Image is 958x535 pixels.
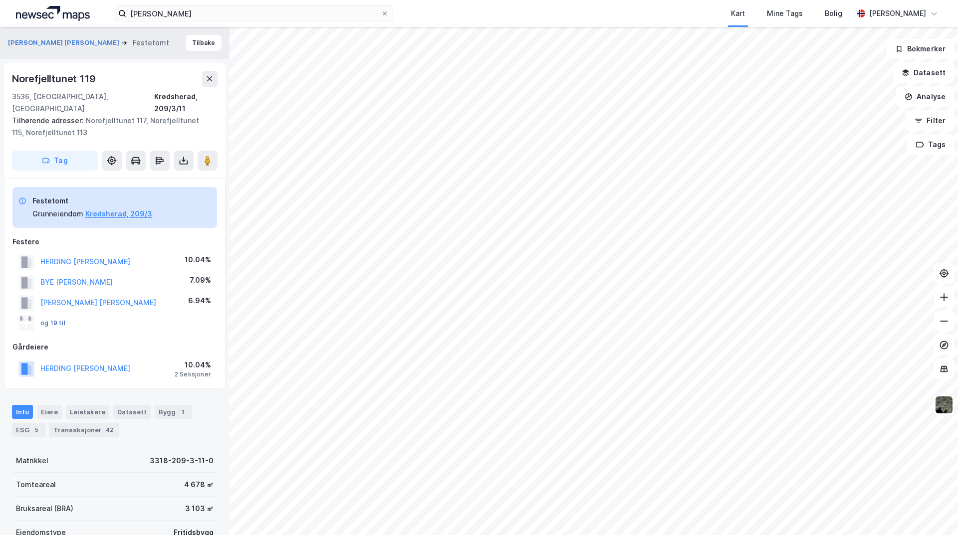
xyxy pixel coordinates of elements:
[185,503,214,515] div: 3 103 ㎡
[85,208,152,220] button: Krødsherad, 209/3
[190,274,211,286] div: 7.09%
[37,405,62,419] div: Eiere
[154,91,218,115] div: Krødsherad, 209/3/11
[16,455,48,467] div: Matrikkel
[908,135,954,155] button: Tags
[175,359,211,371] div: 10.04%
[908,487,958,535] iframe: Chat Widget
[935,395,954,414] img: 9k=
[16,6,90,21] img: logo.a4113a55bc3d86da70a041830d287a7e.svg
[113,405,151,419] div: Datasett
[31,425,41,435] div: 5
[906,111,954,131] button: Filter
[66,405,109,419] div: Leietakere
[175,370,211,378] div: 2 Seksjoner
[8,38,121,48] button: [PERSON_NAME] [PERSON_NAME]
[12,115,210,139] div: Norefjelltunet 117, Norefjelltunet 115, Norefjelltunet 113
[150,455,214,467] div: 3318-209-3-11-0
[185,254,211,266] div: 10.04%
[767,7,803,19] div: Mine Tags
[188,295,211,307] div: 6.94%
[32,195,152,207] div: Festetomt
[184,479,214,491] div: 4 678 ㎡
[825,7,842,19] div: Bolig
[12,405,33,419] div: Info
[16,479,56,491] div: Tomteareal
[12,91,154,115] div: 3536, [GEOGRAPHIC_DATA], [GEOGRAPHIC_DATA]
[12,71,97,87] div: Norefjelltunet 119
[155,405,192,419] div: Bygg
[908,487,958,535] div: Kontrollprogram for chat
[12,423,45,437] div: ESG
[896,87,954,107] button: Analyse
[893,63,954,83] button: Datasett
[126,6,381,21] input: Søk på adresse, matrikkel, gårdeiere, leietakere eller personer
[16,503,73,515] div: Bruksareal (BRA)
[887,39,954,59] button: Bokmerker
[12,151,98,171] button: Tag
[133,37,169,49] div: Festetomt
[32,208,83,220] div: Grunneiendom
[178,407,188,417] div: 1
[49,423,119,437] div: Transaksjoner
[104,425,115,435] div: 42
[12,236,217,248] div: Festere
[12,341,217,353] div: Gårdeiere
[731,7,745,19] div: Kart
[186,35,222,51] button: Tilbake
[869,7,926,19] div: [PERSON_NAME]
[12,116,86,125] span: Tilhørende adresser:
